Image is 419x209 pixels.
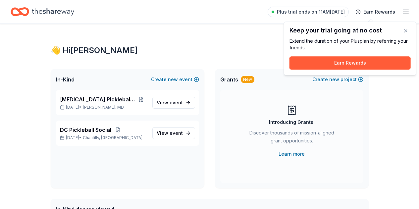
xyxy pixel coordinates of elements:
[351,6,399,18] a: Earn Rewards
[83,105,124,110] span: [PERSON_NAME], MD
[289,27,411,34] div: Keep your trial going at no cost
[60,95,136,103] span: [MEDICAL_DATA] Pickleball Social
[329,76,339,83] span: new
[312,76,363,83] button: Createnewproject
[11,4,74,20] a: Home
[170,130,183,136] span: event
[268,7,349,17] a: Plus trial ends on 11AM[DATE]
[220,76,238,83] span: Grants
[60,126,111,134] span: DC Pickleball Social
[157,129,183,137] span: View
[151,76,199,83] button: Createnewevent
[83,135,142,140] span: Chantilly, [GEOGRAPHIC_DATA]
[51,45,369,56] div: 👋 Hi [PERSON_NAME]
[279,150,305,158] a: Learn more
[269,118,315,126] div: Introducing Grants!
[157,99,183,107] span: View
[56,76,75,83] span: In-Kind
[168,76,178,83] span: new
[152,127,195,139] a: View event
[247,129,337,147] div: Discover thousands of mission-aligned grant opportunities.
[289,56,411,70] button: Earn Rewards
[241,76,254,83] div: New
[60,135,147,140] p: [DATE] •
[277,8,345,16] span: Plus trial ends on 11AM[DATE]
[170,100,183,105] span: event
[152,97,195,109] a: View event
[289,38,411,51] div: Extend the duration of your Plus plan by referring your friends.
[60,105,147,110] p: [DATE] •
